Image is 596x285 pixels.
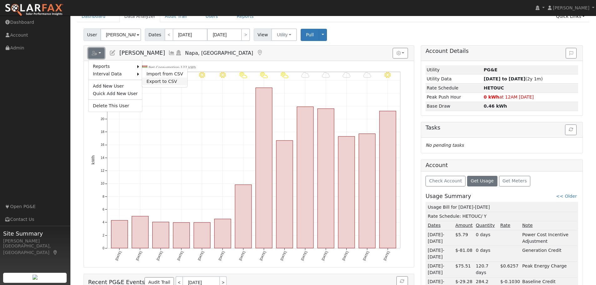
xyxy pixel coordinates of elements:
[425,48,578,54] h5: Account Details
[89,102,142,109] a: Delete This User
[556,194,577,199] a: << Older
[201,11,223,22] a: Users
[102,234,104,237] text: 2
[239,72,247,78] i: 9/08 - PartlyCloudy
[84,28,101,41] span: User
[425,65,482,74] td: Utility
[101,143,104,147] text: 16
[476,247,498,254] div: 0 days
[427,246,454,262] td: [DATE]-[DATE]
[256,88,272,248] rect: onclick=""
[476,263,498,276] div: 120.7 days
[425,193,471,200] h5: Usage Summary
[102,195,104,198] text: 8
[502,178,527,183] span: Get Meters
[101,182,104,186] text: 10
[427,262,454,277] td: [DATE]-[DATE]
[102,221,104,224] text: 4
[297,107,313,248] rect: onclick=""
[521,230,577,246] td: Power Cost Incentive Adjustment
[220,72,226,78] i: 9/07 - MostlyClear
[276,140,293,248] rect: onclick=""
[89,90,142,97] a: Quick Add New User
[425,162,448,168] h5: Account
[476,223,495,228] u: Quantity
[280,251,287,261] text: [DATE]
[102,247,104,250] text: 0
[383,251,390,261] text: [DATE]
[301,72,309,78] i: 9/11 - Cloudy
[471,178,494,183] span: Get Usage
[429,178,462,183] span: Check Account
[551,11,589,22] a: Quick Links
[425,74,482,84] td: Utility Data
[142,78,187,85] a: Export to CSV
[322,72,330,78] i: 9/12 - Cloudy
[260,72,268,78] i: 9/09 - PartlyCloudy
[565,125,577,135] button: Refresh
[5,3,64,17] img: SolarFax
[101,169,104,172] text: 12
[484,85,504,90] strong: Y
[425,84,482,93] td: Rate Schedule
[149,65,196,69] text: Net Consumption 177 kWh
[363,72,371,78] i: 9/14 - Cloudy
[385,72,391,78] i: 9/15 - Clear
[456,223,473,228] u: Amount
[120,11,160,22] a: Data Analyzer
[145,28,165,41] span: Dates
[33,275,38,280] img: retrieve
[53,250,58,255] a: Map
[102,208,104,211] text: 6
[89,63,137,70] a: Reports
[271,28,297,41] button: Utility
[281,72,288,78] i: 9/10 - PartlyCloudy
[484,76,543,81] span: (2y 1m)
[362,251,369,261] text: [DATE]
[165,28,173,41] a: <
[500,223,510,228] u: Rate
[168,50,175,56] a: Multi-Series Graph
[467,176,497,186] button: Get Usage
[109,50,116,56] a: Edit User (37377)
[218,251,225,261] text: [DATE]
[176,251,184,261] text: [DATE]
[425,93,482,102] td: Peak Push Hour
[342,251,349,261] text: [DATE]
[235,185,252,248] rect: onclick=""
[254,28,272,41] span: View
[484,67,497,72] strong: ID: 17289059, authorized: 09/16/25
[111,221,128,248] rect: onclick=""
[428,223,441,228] u: Dates
[484,76,525,81] strong: [DATE] to [DATE]
[553,5,589,10] span: [PERSON_NAME]
[173,223,190,248] rect: onclick=""
[175,50,182,56] a: Login As (last Never)
[101,156,104,160] text: 14
[259,251,266,261] text: [DATE]
[425,143,464,148] i: No pending tasks
[256,50,263,56] a: Map
[214,219,231,248] rect: onclick=""
[483,93,578,102] td: at 12AM [DATE]
[135,251,142,261] text: [DATE]
[343,72,350,78] i: 9/13 - Cloudy
[380,111,396,248] rect: onclick=""
[521,262,577,277] td: Peak Energy Charge
[359,134,375,248] rect: onclick=""
[101,117,104,121] text: 20
[91,155,95,165] text: kWh
[454,230,475,246] td: $5.79
[481,214,486,219] span: / Y
[425,125,578,131] h5: Tasks
[454,246,475,262] td: $-81.08
[427,212,577,221] td: Rate Schedule: HETOUC
[306,32,314,37] span: Pull
[142,70,187,78] a: Import from CSV
[115,251,122,261] text: [DATE]
[522,223,532,228] u: Note
[427,203,577,212] td: Usage Bill for [DATE]-[DATE]
[521,246,577,262] td: Generation Credit
[476,232,498,238] div: 0 days
[425,102,482,111] td: Base Draw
